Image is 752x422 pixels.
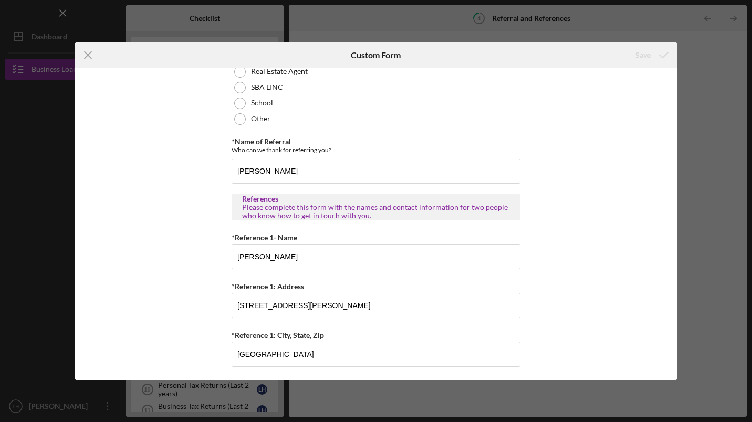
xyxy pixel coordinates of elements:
[251,114,270,123] label: Other
[232,282,304,291] label: *Reference 1: Address
[635,45,651,66] div: Save
[232,146,520,154] div: Who can we thank for referring you?
[232,233,297,242] label: *Reference 1- Name
[251,83,283,91] label: SBA LINC
[351,50,401,60] h6: Custom Form
[625,45,677,66] button: Save
[251,99,273,107] label: School
[242,203,510,220] div: Please complete this form with the names and contact information for two people who know how to g...
[232,331,324,340] label: *Reference 1: City, State, Zip
[232,379,298,388] label: *Reference 1: Phone
[232,137,291,146] label: *Name of Referral
[242,195,510,203] div: References
[251,67,308,76] label: Real Estate Agent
